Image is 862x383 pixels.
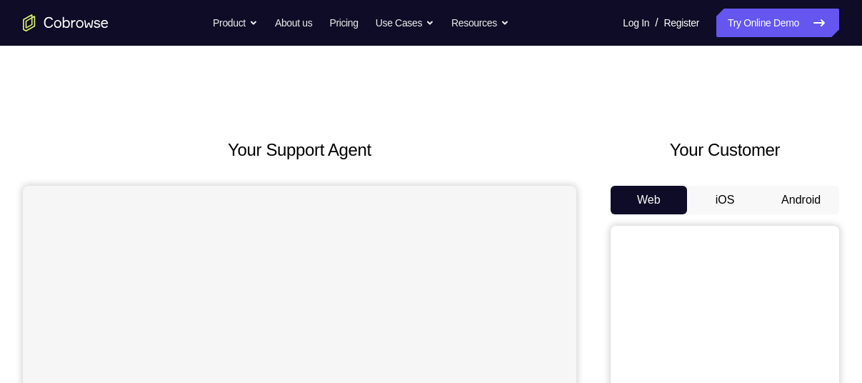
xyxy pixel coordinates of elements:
[611,186,687,214] button: Web
[376,9,434,37] button: Use Cases
[763,186,839,214] button: Android
[275,9,312,37] a: About us
[687,186,763,214] button: iOS
[664,9,699,37] a: Register
[655,14,658,31] span: /
[451,9,509,37] button: Resources
[329,9,358,37] a: Pricing
[611,137,839,163] h2: Your Customer
[23,14,109,31] a: Go to the home page
[23,137,576,163] h2: Your Support Agent
[716,9,839,37] a: Try Online Demo
[623,9,649,37] a: Log In
[213,9,258,37] button: Product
